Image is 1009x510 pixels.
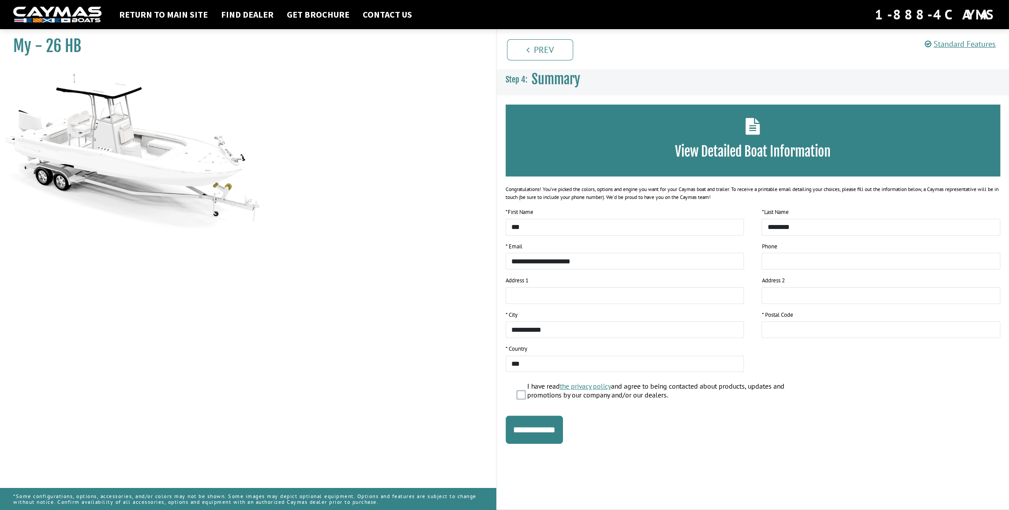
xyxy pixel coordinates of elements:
label: * Country [506,345,527,353]
h1: My - 26 HB [13,36,474,56]
img: white-logo-c9c8dbefe5ff5ceceb0f0178aa75bf4bb51f6bca0971e226c86eb53dfe498488.png [13,7,101,23]
h3: View Detailed Boat Information [519,143,987,160]
a: Return to main site [115,9,212,20]
label: Address 2 [761,276,784,285]
a: Prev [507,39,573,60]
a: Find Dealer [217,9,278,20]
label: First Name [506,208,533,217]
a: the privacy policy [559,382,611,390]
p: *Some configurations, options, accessories, and/or colors may not be shown. Some images may depic... [13,489,483,509]
label: Address 1 [506,276,529,285]
label: Phone [761,242,777,251]
label: * Postal Code [761,311,793,319]
div: 1-888-4CAYMAS [875,5,996,24]
label: * City [506,311,518,319]
div: Congratulations! You’ve picked the colors, options and engine you want for your Caymas boat and t... [506,185,1001,201]
label: * Email [506,242,522,251]
a: Get Brochure [282,9,354,20]
label: I have read and agree to being contacted about products, updates and promotions by our company an... [527,382,817,401]
label: Last Name [761,208,788,217]
a: Contact Us [358,9,416,20]
span: Summary [532,71,580,87]
a: Standard Features [925,39,996,49]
